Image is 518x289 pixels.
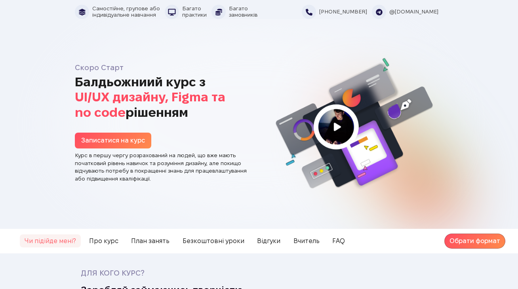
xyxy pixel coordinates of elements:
[252,236,285,246] a: Відгуки
[75,5,165,19] li: Самостійне, групове або індивідуальне навчання
[302,5,372,19] li: [PHONE_NUMBER]
[75,74,253,120] h1: Балдьожниий курс з рішенням
[75,90,225,119] mark: UI/UX дизайну, Figma та no code
[289,234,324,247] span: Вчитель
[75,64,253,71] h5: Скоро Старт
[372,5,443,19] li: @[DOMAIN_NAME]
[328,236,350,246] a: FAQ
[20,236,81,246] a: Чи підійде мені?
[211,5,262,19] li: Багато замовників
[178,236,249,246] a: Безкоштовні уроки
[126,236,174,246] a: План занять
[328,234,350,247] span: FAQ
[126,234,174,247] span: План занять
[75,133,151,148] a: Записатися на курс
[165,5,211,19] li: Багато практики
[252,234,285,247] span: Відгуки
[84,236,123,246] a: Про курс
[84,234,123,247] span: Про курс
[178,234,249,247] span: Безкоштовні уроки
[289,236,324,246] a: Вчитель
[75,152,253,183] p: Курс в першу чергу розрахований на людей, що вже мають початковий рівень навичок та розуміння диз...
[81,269,437,277] h5: ДЛЯ КОГО КУРС?
[444,234,505,249] a: Обрати формат
[20,234,81,247] span: Чи підійде мені?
